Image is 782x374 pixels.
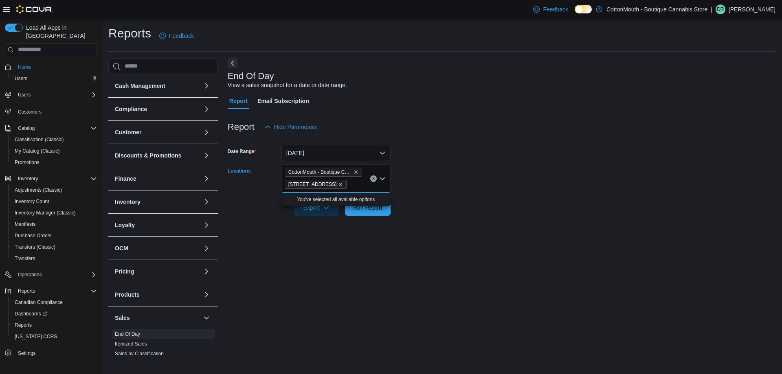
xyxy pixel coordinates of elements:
[202,127,211,137] button: Customer
[11,332,60,341] a: [US_STATE] CCRS
[115,221,200,229] button: Loyalty
[2,347,100,359] button: Settings
[717,4,724,14] span: DR
[11,320,97,330] span: Reports
[15,322,32,328] span: Reports
[228,71,274,81] h3: End Of Day
[8,157,100,168] button: Promotions
[15,75,27,82] span: Users
[716,4,725,14] div: Dani Russo
[156,28,197,44] a: Feedback
[15,210,76,216] span: Inventory Manager (Classic)
[379,175,386,182] button: Close list of options
[354,170,358,175] button: Remove CottonMouth - Boutique Cannabis Store from selection in this group
[345,199,391,216] button: Run Report
[115,291,200,299] button: Products
[115,314,130,322] h3: Sales
[228,148,257,155] label: Date Range
[11,320,35,330] a: Reports
[2,105,100,117] button: Customers
[228,58,237,68] button: Next
[228,81,347,90] div: View a sales snapshot for a date or date range.
[11,135,67,144] a: Classification (Classic)
[202,151,211,160] button: Discounts & Promotions
[15,123,38,133] button: Catalog
[15,107,45,117] a: Customers
[11,254,38,263] a: Transfers
[11,309,51,319] a: Dashboards
[23,24,97,40] span: Load All Apps in [GEOGRAPHIC_DATA]
[115,291,140,299] h3: Products
[8,253,100,264] button: Transfers
[338,182,343,187] button: Remove 1120 Davie St from selection in this group
[202,313,211,323] button: Sales
[11,74,97,83] span: Users
[11,197,53,206] a: Inventory Count
[15,62,97,72] span: Home
[18,350,35,357] span: Settings
[711,4,712,14] p: |
[115,105,147,113] h3: Compliance
[115,151,200,160] button: Discounts & Promotions
[11,157,97,167] span: Promotions
[294,199,339,216] button: Export
[11,146,97,156] span: My Catalog (Classic)
[115,151,181,160] h3: Discounts & Promotions
[115,128,200,136] button: Customer
[202,197,211,207] button: Inventory
[285,196,387,203] p: You've selected all available options
[11,146,63,156] a: My Catalog (Classic)
[15,198,49,205] span: Inventory Count
[2,285,100,297] button: Reports
[257,93,309,109] span: Email Subscription
[11,157,43,167] a: Promotions
[15,174,97,184] span: Inventory
[15,136,64,143] span: Classification (Classic)
[15,148,60,154] span: My Catalog (Classic)
[115,244,200,252] button: OCM
[606,4,707,14] p: CottonMouth - Boutique Cannabis Store
[11,332,97,341] span: Washington CCRS
[18,125,35,131] span: Catalog
[202,174,211,184] button: Finance
[15,286,38,296] button: Reports
[18,288,35,294] span: Reports
[115,128,141,136] h3: Customer
[18,271,42,278] span: Operations
[8,134,100,145] button: Classification (Classic)
[2,61,100,73] button: Home
[15,348,39,358] a: Settings
[228,122,255,132] h3: Report
[370,175,377,182] button: Clear input
[202,220,211,230] button: Loyalty
[8,219,100,230] button: Manifests
[11,231,97,241] span: Purchase Orders
[15,270,97,280] span: Operations
[169,32,194,40] span: Feedback
[115,341,147,347] a: Itemized Sales
[115,314,200,322] button: Sales
[2,173,100,184] button: Inventory
[11,219,39,229] a: Manifests
[15,106,97,116] span: Customers
[2,269,100,280] button: Operations
[202,104,211,114] button: Compliance
[11,309,97,319] span: Dashboards
[274,123,317,131] span: Hide Parameters
[8,308,100,319] a: Dashboards
[202,267,211,276] button: Pricing
[11,185,97,195] span: Adjustments (Classic)
[299,199,334,216] span: Export
[15,187,62,193] span: Adjustments (Classic)
[115,198,141,206] h3: Inventory
[8,207,100,219] button: Inventory Manager (Classic)
[115,221,135,229] h3: Loyalty
[115,351,164,357] a: Sales by Classification
[115,244,128,252] h3: OCM
[11,185,65,195] a: Adjustments (Classic)
[11,231,55,241] a: Purchase Orders
[115,267,200,276] button: Pricing
[11,297,97,307] span: Canadian Compliance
